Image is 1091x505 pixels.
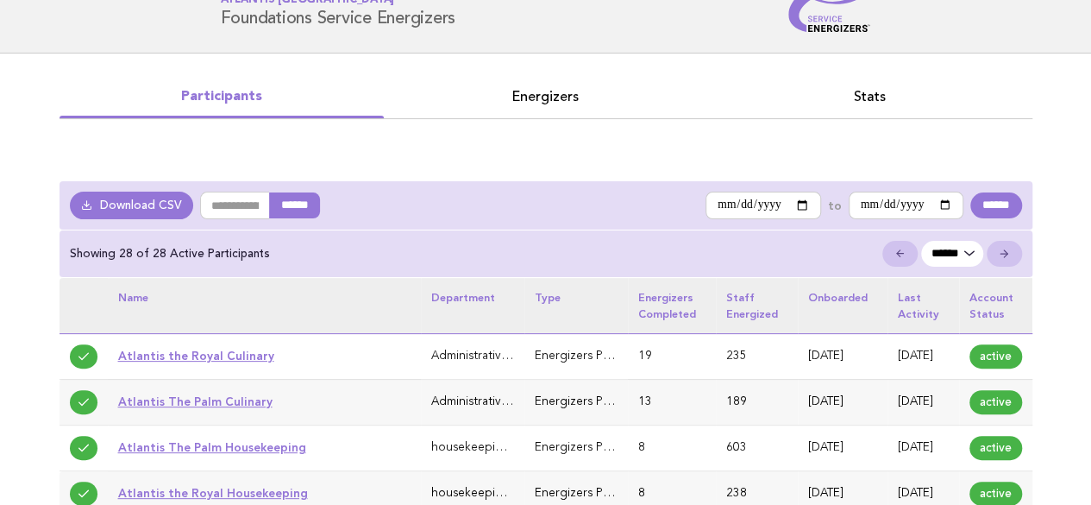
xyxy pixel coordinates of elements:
[60,85,384,109] a: Participants
[421,278,524,333] th: Department
[708,85,1032,109] a: Stats
[716,278,798,333] th: Staff energized
[535,488,654,499] span: Energizers Participant
[118,349,274,363] a: Atlantis the Royal Culinary
[70,192,194,219] a: Download CSV
[628,278,716,333] th: Energizers completed
[118,395,273,408] a: Atlantis The Palm Culinary
[431,350,751,362] span: Administrative & General (Executive Office, HR, IT, Finance)
[524,278,628,333] th: Type
[959,278,1032,333] th: Account status
[118,486,308,500] a: Atlantis the Royal Housekeeping
[535,396,654,407] span: Energizers Participant
[887,379,959,425] td: [DATE]
[535,350,654,362] span: Energizers Participant
[628,379,716,425] td: 13
[628,425,716,470] td: 8
[535,442,654,453] span: Energizers Participant
[969,436,1022,460] span: active
[798,379,887,425] td: [DATE]
[118,440,306,454] a: Atlantis The Palm Housekeeping
[798,278,887,333] th: Onboarded
[431,488,555,499] span: housekeeping-laundry
[887,278,959,333] th: Last activity
[969,344,1022,369] span: active
[798,333,887,379] td: [DATE]
[887,425,959,470] td: [DATE]
[828,198,842,213] label: to
[70,246,270,262] p: Showing 28 of 28 Active Participants
[628,333,716,379] td: 19
[431,442,555,453] span: housekeeping-laundry
[798,425,887,470] td: [DATE]
[108,278,421,333] th: Name
[887,333,959,379] td: [DATE]
[384,85,708,109] a: Energizers
[969,390,1022,414] span: active
[716,333,798,379] td: 235
[431,396,751,407] span: Administrative & General (Executive Office, HR, IT, Finance)
[716,425,798,470] td: 603
[716,379,798,425] td: 189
